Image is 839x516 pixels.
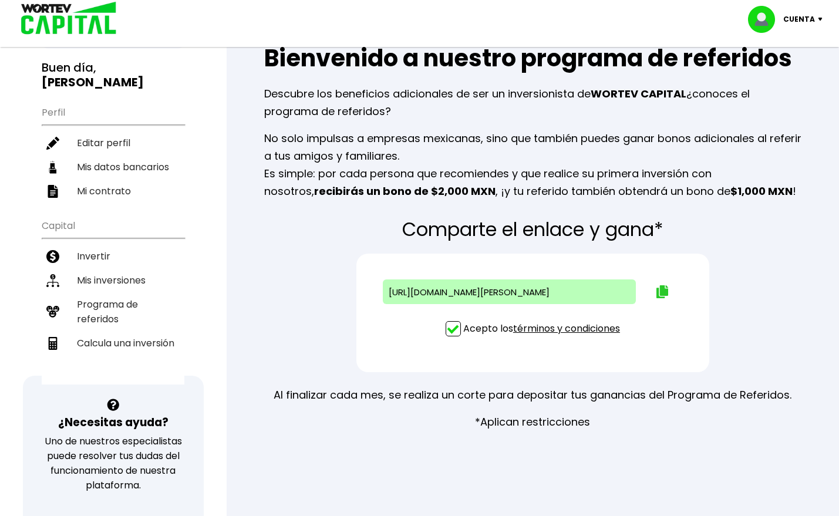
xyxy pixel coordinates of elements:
a: Mis inversiones [42,268,184,292]
h3: Buen día, [42,60,184,90]
img: profile-image [748,6,783,33]
h3: ¿Necesitas ayuda? [58,414,169,431]
img: inversiones-icon.6695dc30.svg [46,274,59,287]
p: Comparte el enlace y gana* [402,219,663,240]
img: icon-down [815,18,831,21]
p: Uno de nuestros especialistas puede resolver tus dudas del funcionamiento de nuestra plataforma. [38,434,189,493]
b: [PERSON_NAME] [42,74,144,90]
a: Invertir [42,244,184,268]
img: editar-icon.952d3147.svg [46,137,59,150]
b: recibirás un bono de $2,000 MXN [314,184,496,198]
img: contrato-icon.f2db500c.svg [46,185,59,198]
p: Descubre los beneficios adicionales de ser un inversionista de ¿conoces el programa de referidos? [264,85,801,120]
img: datos-icon.10cf9172.svg [46,161,59,174]
p: Cuenta [783,11,815,28]
h1: Bienvenido a nuestro programa de referidos [264,41,801,76]
img: calculadora-icon.17d418c4.svg [46,337,59,350]
ul: Perfil [42,99,184,203]
a: Mis datos bancarios [42,155,184,179]
b: WORTEV CAPITAL [591,86,686,101]
img: invertir-icon.b3b967d7.svg [46,250,59,263]
p: Acepto los [463,321,620,336]
a: términos y condiciones [513,322,620,335]
p: Al finalizar cada mes, se realiza un corte para depositar tus ganancias del Programa de Referidos. [274,386,791,404]
p: *Aplican restricciones [475,413,590,431]
a: Programa de referidos [42,292,184,331]
a: Mi contrato [42,179,184,203]
b: $1,000 MXN [730,184,793,198]
ul: Capital [42,213,184,385]
a: Editar perfil [42,131,184,155]
p: No solo impulsas a empresas mexicanas, sino que también puedes ganar bonos adicionales al referir... [264,130,801,200]
img: recomiendanos-icon.9b8e9327.svg [46,305,59,318]
a: Calcula una inversión [42,331,184,355]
